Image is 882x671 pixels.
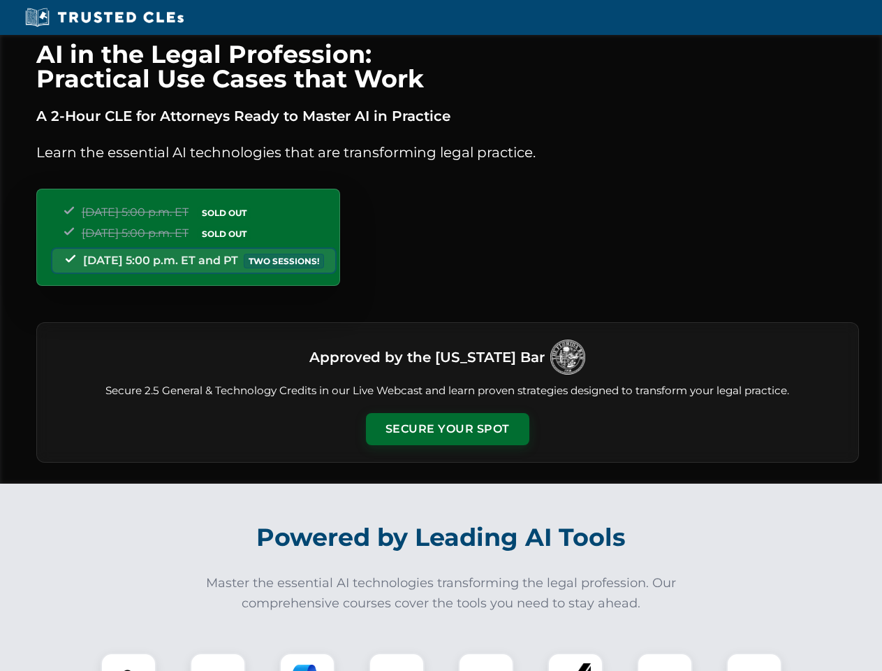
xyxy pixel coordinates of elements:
p: Learn the essential AI technologies that are transforming legal practice. [36,141,859,164]
h2: Powered by Leading AI Tools [54,513,828,562]
img: Logo [550,340,585,375]
span: SOLD OUT [197,226,251,241]
h1: AI in the Legal Profession: Practical Use Cases that Work [36,42,859,91]
span: SOLD OUT [197,205,251,220]
button: Secure Your Spot [366,413,529,445]
p: A 2-Hour CLE for Attorneys Ready to Master AI in Practice [36,105,859,127]
p: Secure 2.5 General & Technology Credits in our Live Webcast and learn proven strategies designed ... [54,383,841,399]
span: [DATE] 5:00 p.m. ET [82,205,189,219]
img: Trusted CLEs [21,7,188,28]
h3: Approved by the [US_STATE] Bar [309,345,545,370]
p: Master the essential AI technologies transforming the legal profession. Our comprehensive courses... [197,573,686,614]
span: [DATE] 5:00 p.m. ET [82,226,189,240]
